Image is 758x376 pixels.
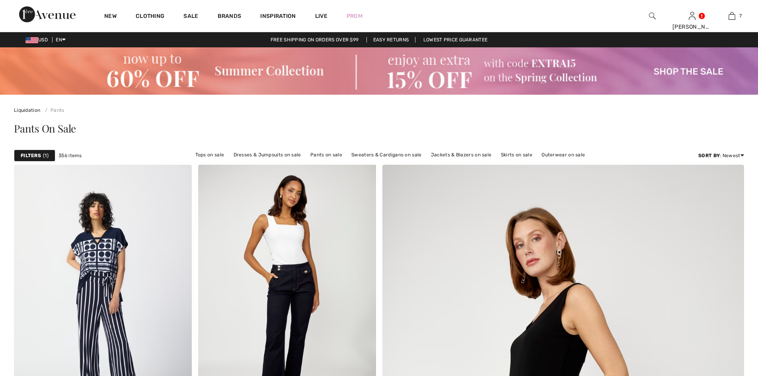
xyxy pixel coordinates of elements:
a: Pants on sale [306,150,346,160]
a: Prom [347,12,362,20]
a: Outerwear on sale [538,150,589,160]
a: Pants [42,107,64,113]
a: Sweaters & Cardigans on sale [347,150,425,160]
strong: Filters [21,152,41,159]
a: Skirts on sale [497,150,536,160]
a: Sign In [689,12,696,19]
span: USD [25,37,51,43]
a: Sale [183,13,198,21]
a: 7 [712,11,751,21]
a: Brands [218,13,242,21]
img: search the website [649,11,656,21]
a: Jackets & Blazers on sale [427,150,496,160]
span: EN [56,37,66,43]
span: 356 items [58,152,82,159]
a: Liquidation [14,107,40,113]
a: Tops on sale [191,150,228,160]
div: [PERSON_NAME] [672,23,711,31]
img: My Info [689,11,696,21]
span: 7 [739,12,742,19]
span: 1 [43,152,49,159]
img: My Bag [729,11,735,21]
a: Easy Returns [366,37,416,43]
a: Dresses & Jumpsuits on sale [230,150,305,160]
a: Live [315,12,327,20]
span: Pants On Sale [14,121,76,135]
a: Clothing [136,13,164,21]
img: US Dollar [25,37,38,43]
a: Lowest Price Guarantee [417,37,494,43]
span: Inspiration [260,13,296,21]
a: Free shipping on orders over $99 [264,37,365,43]
img: 1ère Avenue [19,6,76,22]
a: New [104,13,117,21]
